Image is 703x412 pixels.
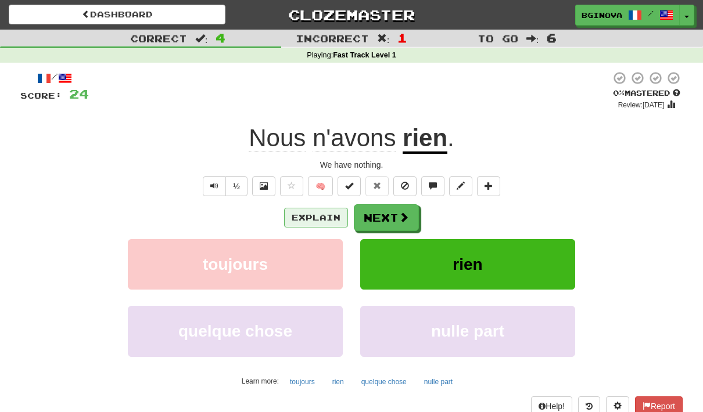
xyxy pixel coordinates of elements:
[648,9,654,17] span: /
[618,101,665,109] small: Review: [DATE]
[69,86,89,101] span: 24
[338,176,361,196] button: Set this sentence to 100% Mastered (alt+m)
[360,239,575,290] button: rien
[308,176,333,196] button: 🧠
[203,176,226,196] button: Play sentence audio (ctl+space)
[9,5,225,24] a: Dashboard
[326,373,350,391] button: rien
[203,255,268,273] span: toujours
[195,34,208,44] span: :
[284,208,348,227] button: Explain
[355,373,413,391] button: quelque chose
[296,32,369,44] span: Incorrect
[128,239,343,290] button: toujours
[453,255,482,273] span: rien
[418,373,459,391] button: nulle part
[613,88,625,97] span: 0 %
[242,377,279,385] small: Learn more:
[200,176,248,196] div: Text-to-speech controls
[249,124,306,152] span: Nous
[252,176,275,196] button: Show image (alt+x)
[216,31,225,45] span: 4
[333,51,396,59] strong: Fast Track Level 1
[575,5,680,26] a: Bginova /
[243,5,460,25] a: Clozemaster
[582,10,622,20] span: Bginova
[225,176,248,196] button: ½
[20,91,62,100] span: Score:
[478,32,518,44] span: To go
[449,176,472,196] button: Edit sentence (alt+d)
[20,159,683,171] div: We have nothing.
[403,124,447,154] u: rien
[526,34,539,44] span: :
[354,204,419,231] button: Next
[360,306,575,356] button: nulle part
[393,176,417,196] button: Ignore sentence (alt+i)
[20,71,89,85] div: /
[284,373,321,391] button: toujours
[130,32,187,44] span: Correct
[313,124,396,152] span: n'avons
[128,306,343,356] button: quelque chose
[611,88,683,99] div: Mastered
[547,31,557,45] span: 6
[421,176,444,196] button: Discuss sentence (alt+u)
[365,176,389,196] button: Reset to 0% Mastered (alt+r)
[447,124,454,151] span: .
[397,31,407,45] span: 1
[178,322,292,340] span: quelque chose
[431,322,504,340] span: nulle part
[377,34,390,44] span: :
[280,176,303,196] button: Favorite sentence (alt+f)
[477,176,500,196] button: Add to collection (alt+a)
